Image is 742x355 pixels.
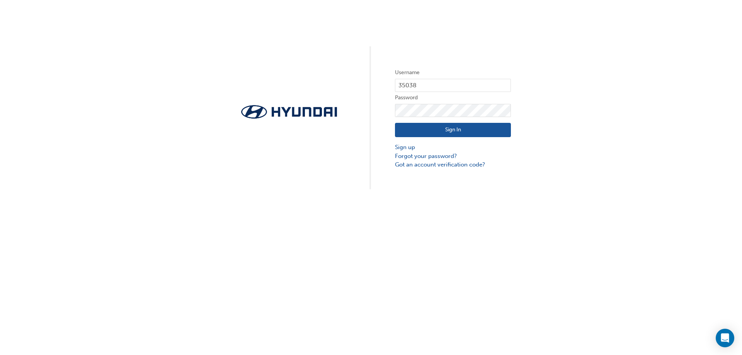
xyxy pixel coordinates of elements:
[395,123,511,138] button: Sign In
[716,329,734,347] div: Open Intercom Messenger
[395,160,511,169] a: Got an account verification code?
[395,143,511,152] a: Sign up
[395,93,511,102] label: Password
[395,79,511,92] input: Username
[395,152,511,161] a: Forgot your password?
[395,68,511,77] label: Username
[231,103,347,121] img: Trak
